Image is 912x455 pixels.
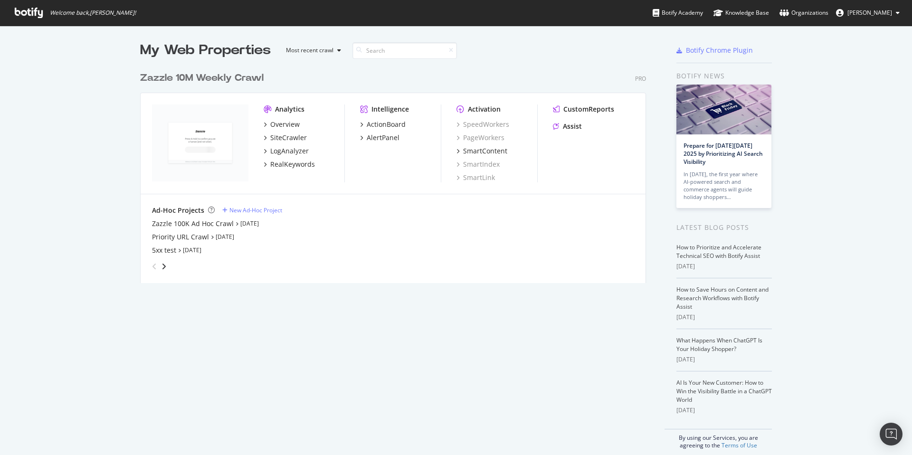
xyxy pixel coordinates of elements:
[360,120,406,129] a: ActionBoard
[553,122,582,131] a: Assist
[264,133,307,142] a: SiteCrawler
[676,336,762,353] a: What Happens When ChatGPT Is Your Holiday Shopper?
[148,259,161,274] div: angle-left
[684,142,763,166] a: Prepare for [DATE][DATE] 2025 by Prioritizing AI Search Visibility
[676,243,761,260] a: How to Prioritize and Accelerate Technical SEO with Botify Assist
[676,285,769,311] a: How to Save Hours on Content and Research Workflows with Botify Assist
[275,104,304,114] div: Analytics
[635,75,646,83] div: Pro
[456,160,500,169] a: SmartIndex
[264,160,315,169] a: RealKeywords
[183,246,201,254] a: [DATE]
[140,60,654,283] div: grid
[684,171,764,201] div: In [DATE], the first year where AI-powered search and commerce agents will guide holiday shoppers…
[270,133,307,142] div: SiteCrawler
[360,133,399,142] a: AlertPanel
[50,9,136,17] span: Welcome back, [PERSON_NAME] !
[229,206,282,214] div: New Ad-Hoc Project
[222,206,282,214] a: New Ad-Hoc Project
[352,42,457,59] input: Search
[152,219,234,228] a: Zazzle 100K Ad Hoc Crawl
[722,441,757,449] a: Terms of Use
[264,120,300,129] a: Overview
[264,146,309,156] a: LogAnalyzer
[152,206,204,215] div: Ad-Hoc Projects
[152,232,209,242] a: Priority URL Crawl
[563,122,582,131] div: Assist
[278,43,345,58] button: Most recent crawl
[880,423,902,446] div: Open Intercom Messenger
[140,71,267,85] a: Zazzle 10M Weekly Crawl
[456,133,504,142] a: PageWorkers
[686,46,753,55] div: Botify Chrome Plugin
[463,146,507,156] div: SmartContent
[676,406,772,415] div: [DATE]
[676,313,772,322] div: [DATE]
[367,133,399,142] div: AlertPanel
[713,8,769,18] div: Knowledge Base
[456,173,495,182] a: SmartLink
[367,120,406,129] div: ActionBoard
[676,222,772,233] div: Latest Blog Posts
[161,262,167,271] div: angle-right
[779,8,828,18] div: Organizations
[270,146,309,156] div: LogAnalyzer
[468,104,501,114] div: Activation
[653,8,703,18] div: Botify Academy
[676,355,772,364] div: [DATE]
[676,379,772,404] a: AI Is Your New Customer: How to Win the Visibility Battle in a ChatGPT World
[270,160,315,169] div: RealKeywords
[240,219,259,227] a: [DATE]
[286,47,333,53] div: Most recent crawl
[828,5,907,20] button: [PERSON_NAME]
[676,85,771,134] img: Prepare for Black Friday 2025 by Prioritizing AI Search Visibility
[140,71,264,85] div: Zazzle 10M Weekly Crawl
[676,71,772,81] div: Botify news
[152,246,176,255] a: 5xx test
[140,41,271,60] div: My Web Properties
[152,104,248,181] img: zazzle.com
[563,104,614,114] div: CustomReports
[847,9,892,17] span: Colin Ma
[665,429,772,449] div: By using our Services, you are agreeing to the
[676,262,772,271] div: [DATE]
[676,46,753,55] a: Botify Chrome Plugin
[216,233,234,241] a: [DATE]
[270,120,300,129] div: Overview
[456,146,507,156] a: SmartContent
[553,104,614,114] a: CustomReports
[456,120,509,129] a: SpeedWorkers
[371,104,409,114] div: Intelligence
